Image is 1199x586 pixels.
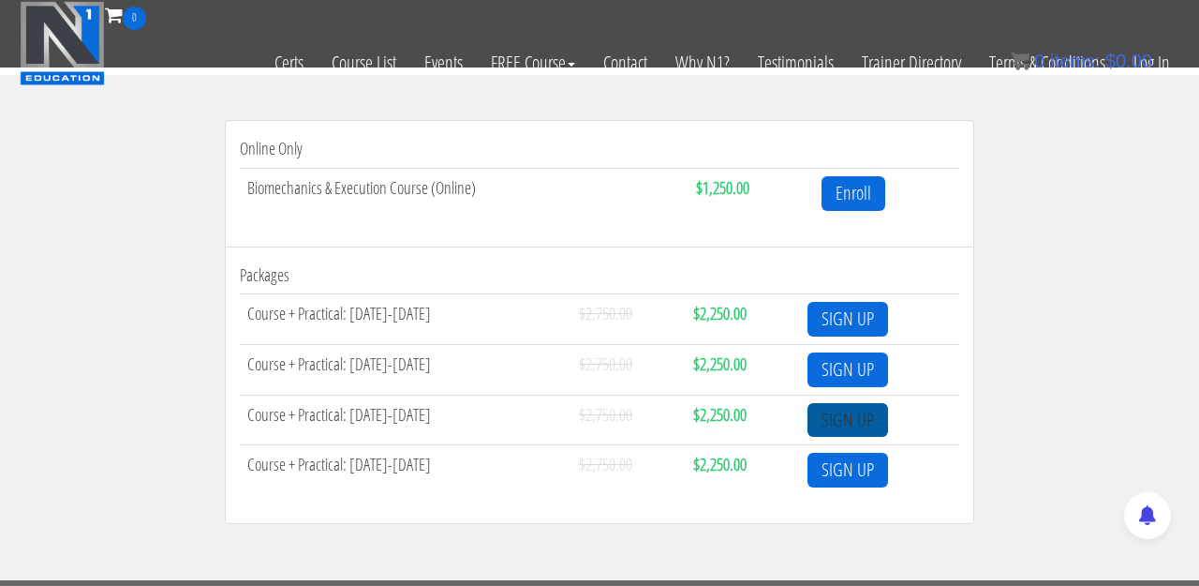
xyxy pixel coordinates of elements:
td: $2,750.00 [571,445,686,495]
bdi: 0.00 [1105,51,1152,71]
td: Course + Practical: [DATE]-[DATE] [240,445,571,495]
a: FREE Course [477,30,589,96]
a: Trainer Directory [848,30,975,96]
a: Contact [589,30,661,96]
strong: $2,250.00 [693,403,747,426]
td: Biomechanics & Execution Course (Online) [240,168,688,218]
strong: $2,250.00 [693,353,747,375]
a: Terms & Conditions [975,30,1119,96]
a: SIGN UP [807,353,888,387]
td: Course + Practical: [DATE]-[DATE] [240,395,571,445]
a: Course List [318,30,410,96]
span: 0 [1034,51,1044,71]
a: SIGN UP [807,453,888,488]
a: Events [410,30,477,96]
a: 0 [105,2,146,27]
td: Course + Practical: [DATE]-[DATE] [240,294,571,345]
strong: $2,250.00 [693,453,747,475]
a: Testimonials [744,30,848,96]
td: $2,750.00 [571,294,686,345]
td: $2,750.00 [571,395,686,445]
a: Why N1? [661,30,744,96]
strong: $2,250.00 [693,302,747,324]
img: icon11.png [1011,52,1029,70]
img: n1-education [20,1,105,85]
span: $ [1105,51,1116,71]
a: Certs [260,30,318,96]
a: Enroll [822,176,885,211]
span: items: [1050,51,1100,71]
h4: Online Only [240,140,959,158]
a: 0 items: $0.00 [1011,51,1152,71]
a: SIGN UP [807,302,888,337]
h4: Packages [240,266,959,285]
td: Course + Practical: [DATE]-[DATE] [240,345,571,396]
td: $2,750.00 [571,345,686,396]
a: SIGN UP [807,403,888,438]
a: Log In [1119,30,1184,96]
strong: $1,250.00 [696,176,749,199]
span: 0 [123,7,146,30]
